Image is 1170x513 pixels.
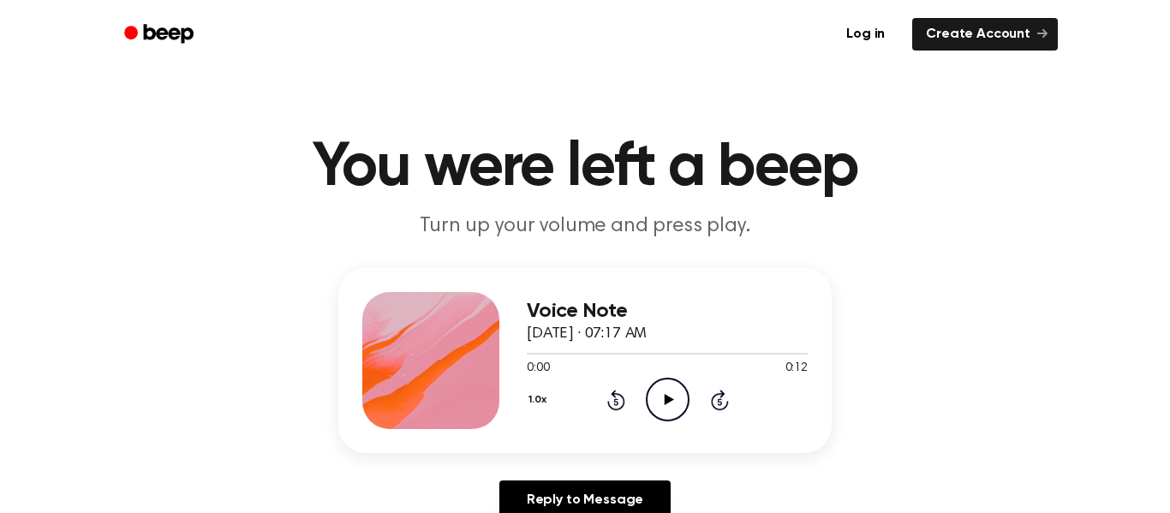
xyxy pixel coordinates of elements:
h1: You were left a beep [146,137,1024,199]
a: Beep [112,18,209,51]
span: [DATE] · 07:17 AM [527,326,647,342]
a: Log in [829,15,902,54]
p: Turn up your volume and press play. [256,212,914,241]
button: 1.0x [527,385,552,415]
span: 0:12 [785,360,808,378]
a: Create Account [912,18,1058,51]
span: 0:00 [527,360,549,378]
h3: Voice Note [527,300,808,323]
